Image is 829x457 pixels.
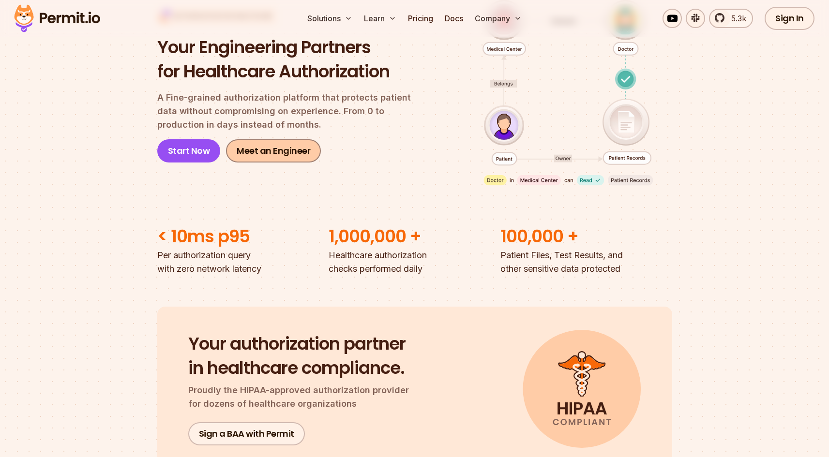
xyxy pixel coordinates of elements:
[157,35,427,83] h1: Your Engineering Partners for Healthcare Authorization
[157,249,329,276] p: Per authorization query with zero network latency
[188,332,421,380] h2: Your authorization partner in healthcare compliance.
[303,9,356,28] button: Solutions
[226,139,321,162] a: Meet an Engineer
[329,224,500,249] h2: 1,000,000 +
[441,9,467,28] a: Docs
[471,9,526,28] button: Company
[10,2,105,35] img: Permit logo
[188,422,305,445] a: Sign a BAA with Permit
[157,139,221,162] a: Start Now
[329,249,500,276] p: Healthcare authorization checks performed daily
[157,224,329,249] h2: < 10ms p95
[523,330,641,448] img: HIPAA compliant
[725,13,746,24] span: 5.3k
[765,7,814,30] a: Sign In
[500,224,672,249] h2: 100,000 +
[188,383,421,411] p: Proudly the HIPAA-approved authorization provider for dozens of healthcare organizations
[500,249,672,276] p: Patient Files, Test Results, and other sensitive data protected
[404,9,437,28] a: Pricing
[709,9,753,28] a: 5.3k
[157,91,427,132] p: A Fine-grained authorization platform that protects patient data without compromising on experien...
[360,9,400,28] button: Learn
